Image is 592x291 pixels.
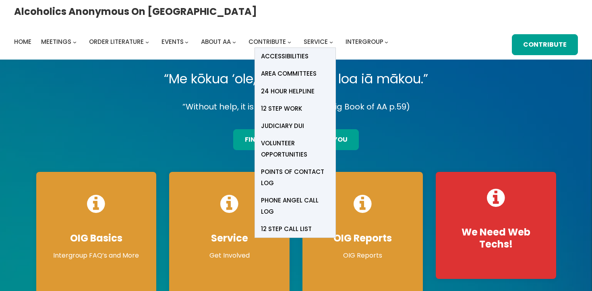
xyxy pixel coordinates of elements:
h4: OIG Reports [310,232,415,244]
span: Area Committees [261,68,317,79]
a: Contribute [512,34,578,55]
h4: Service [177,232,282,244]
a: find an aa meeting near you [233,129,358,150]
h4: OIG Basics [44,232,149,244]
span: Order Literature [89,37,144,46]
p: Intergroup FAQ’s and More [44,251,149,260]
a: Events [161,36,184,47]
button: Events submenu [185,40,188,43]
span: Contribute [248,37,286,46]
span: Volunteer Opportunities [261,138,329,160]
button: Service submenu [329,40,333,43]
span: 24 Hour Helpline [261,86,315,97]
h4: We Need Web Techs! [444,226,548,250]
a: Volunteer Opportunities [255,134,335,163]
a: Service [304,36,328,47]
span: Judiciary DUI [261,120,304,132]
button: About AA submenu [232,40,236,43]
button: Order Literature submenu [145,40,149,43]
p: “Without help, it is too much for us.” (Big Book of AA p.59) [30,100,563,114]
p: “Me kōkua ‘ole, he hana nui loa iā mākou.” [30,68,563,90]
span: Phone Angel Call Log [261,195,329,217]
a: 12 Step Call List [255,220,335,237]
a: Area Committees [255,65,335,83]
span: Meetings [41,37,71,46]
span: 12 Step Call List [261,223,312,235]
a: Judiciary DUI [255,117,335,134]
button: Intergroup submenu [385,40,388,43]
span: Home [14,37,31,46]
span: 12 Step Work [261,103,302,114]
span: Service [304,37,328,46]
a: Accessibilities [255,48,335,65]
a: Home [14,36,31,47]
nav: Intergroup [14,36,391,47]
span: Points of Contact Log [261,166,329,189]
a: Meetings [41,36,71,47]
span: Intergroup [346,37,383,46]
span: Accessibilities [261,51,308,62]
a: Alcoholics Anonymous on [GEOGRAPHIC_DATA] [14,3,257,20]
a: 12 Step Work [255,100,335,117]
a: Phone Angel Call Log [255,192,335,220]
p: Get Involved [177,251,282,260]
p: OIG Reports [310,251,415,260]
a: Points of Contact Log [255,163,335,192]
button: Contribute submenu [288,40,291,43]
span: About AA [201,37,231,46]
a: Intergroup [346,36,383,47]
span: Events [161,37,184,46]
button: Meetings submenu [73,40,77,43]
a: Contribute [248,36,286,47]
a: About AA [201,36,231,47]
a: 24 Hour Helpline [255,83,335,100]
